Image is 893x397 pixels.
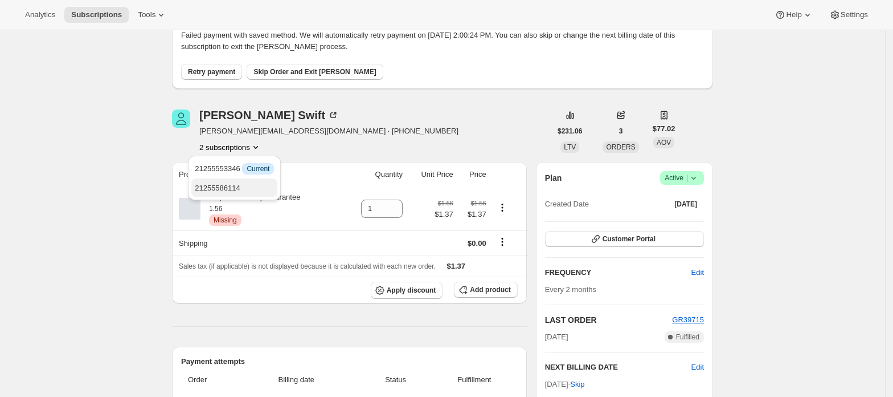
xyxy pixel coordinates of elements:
th: Price [457,162,490,187]
span: 3 [619,127,623,136]
span: Help [786,10,801,19]
button: Tools [131,7,174,23]
button: $231.06 [551,123,589,139]
button: Edit [691,362,704,373]
h2: NEXT BILLING DATE [545,362,691,373]
button: GR39715 [672,314,704,326]
button: Retry payment [181,64,242,80]
a: GR39715 [672,315,704,324]
span: Settings [841,10,868,19]
span: ORDERS [606,143,635,151]
th: Order [181,367,236,392]
button: Analytics [18,7,62,23]
span: Current [247,164,269,173]
span: Billing date [240,374,354,386]
span: Skip [570,379,584,390]
button: Customer Portal [545,231,704,247]
th: Shipping [172,230,343,256]
span: $1.37 [435,209,453,220]
span: Customer Portal [603,234,656,244]
span: Status [360,374,431,386]
button: Shipping actions [493,236,511,248]
small: $1.56 [438,200,453,206]
button: 3 [612,123,630,139]
button: Settings [822,7,875,23]
span: 21255553346 [195,164,274,173]
span: Charles Swift [172,110,190,128]
span: $77.02 [653,123,675,135]
th: Quantity [343,162,406,187]
span: Sales tax (if applicable) is not displayed because it is calculated with each new order. [179,262,436,270]
button: Product actions [493,201,511,214]
small: $1.56 [471,200,486,206]
span: AOV [657,139,671,147]
button: Skip Order and Exit [PERSON_NAME] [247,64,383,80]
span: Active [665,172,699,184]
button: [DATE] [667,196,704,212]
span: Created Date [545,198,589,210]
th: Unit Price [406,162,457,187]
span: Skip Order and Exit [PERSON_NAME] [253,67,376,76]
button: Skip [563,375,591,394]
span: Fulfilled [676,333,699,342]
div: [PERSON_NAME] Swift [199,110,339,121]
h2: Plan [545,172,562,184]
button: Add product [454,282,517,298]
button: Help [768,7,820,23]
h2: Payment attempts [181,356,518,367]
span: Edit [691,267,704,278]
button: 21255553346 InfoCurrent [191,159,277,177]
button: Edit [685,264,711,282]
h2: LAST ORDER [545,314,673,326]
span: Tools [138,10,155,19]
span: [DATE] [545,331,568,343]
span: Fulfillment [438,374,511,386]
span: [DATE] · [545,380,585,388]
span: Apply discount [387,286,436,295]
span: Subscriptions [71,10,122,19]
span: Missing [214,216,237,225]
span: $231.06 [558,127,582,136]
span: 21255586114 [195,184,240,192]
span: Add product [470,285,510,294]
span: Analytics [25,10,55,19]
span: $1.37 [447,262,466,270]
button: Product actions [199,141,261,153]
button: Apply discount [371,282,443,299]
button: 21255586114 [191,179,277,197]
button: Subscriptions [64,7,129,23]
h2: FREQUENCY [545,267,691,278]
span: [DATE] [674,200,697,209]
span: [PERSON_NAME][EMAIL_ADDRESS][DOMAIN_NAME] · [PHONE_NUMBER] [199,125,458,137]
span: LTV [564,143,576,151]
span: $1.37 [460,209,486,220]
span: | [686,173,688,183]
th: Product [172,162,343,187]
p: Failed payment with saved method. We will automatically retry payment on [DATE] 2:00:24 PM. You c... [181,30,704,52]
span: $0.00 [468,239,486,248]
span: Retry payment [188,67,235,76]
span: Every 2 months [545,285,596,294]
